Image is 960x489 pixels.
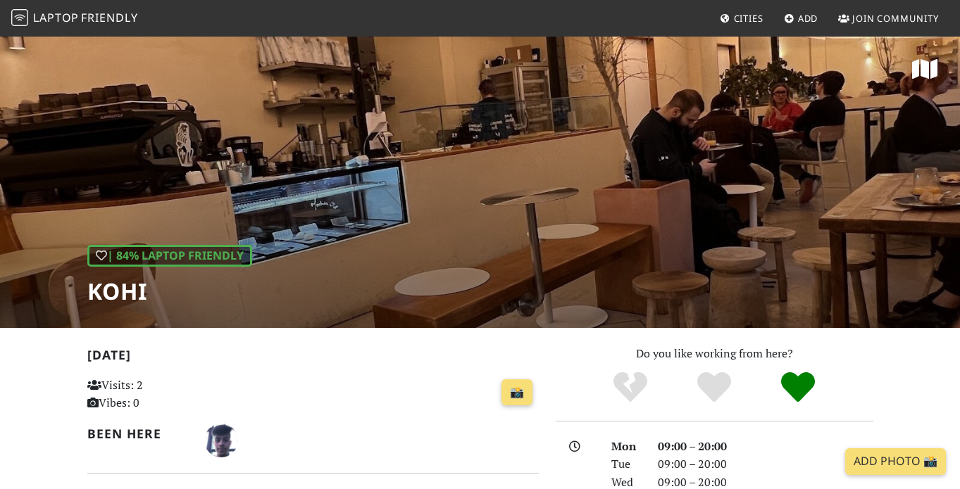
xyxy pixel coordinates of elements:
[204,431,238,447] span: Omar Mendoza
[778,6,824,31] a: Add
[798,12,818,25] span: Add
[556,345,873,363] p: Do you like working from here?
[673,370,756,405] div: Yes
[87,245,252,267] div: | 84% Laptop Friendly
[603,438,649,456] div: Mon
[501,379,532,406] a: 📸
[87,278,252,305] h1: Kohi
[852,12,939,25] span: Join Community
[756,370,840,405] div: Definitely!
[11,9,28,26] img: LaptopFriendly
[87,376,227,412] p: Visits: 2 Vibes: 0
[87,426,187,441] h2: Been here
[734,12,763,25] span: Cities
[11,6,138,31] a: LaptopFriendly LaptopFriendly
[845,448,946,475] a: Add Photo 📸
[204,424,238,457] img: 6648-mendoza.jpg
[649,438,882,456] div: 09:00 – 20:00
[714,6,769,31] a: Cities
[81,10,137,25] span: Friendly
[33,10,79,25] span: Laptop
[589,370,673,405] div: No
[87,348,539,368] h2: [DATE]
[603,455,649,474] div: Tue
[833,6,945,31] a: Join Community
[649,455,882,474] div: 09:00 – 20:00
